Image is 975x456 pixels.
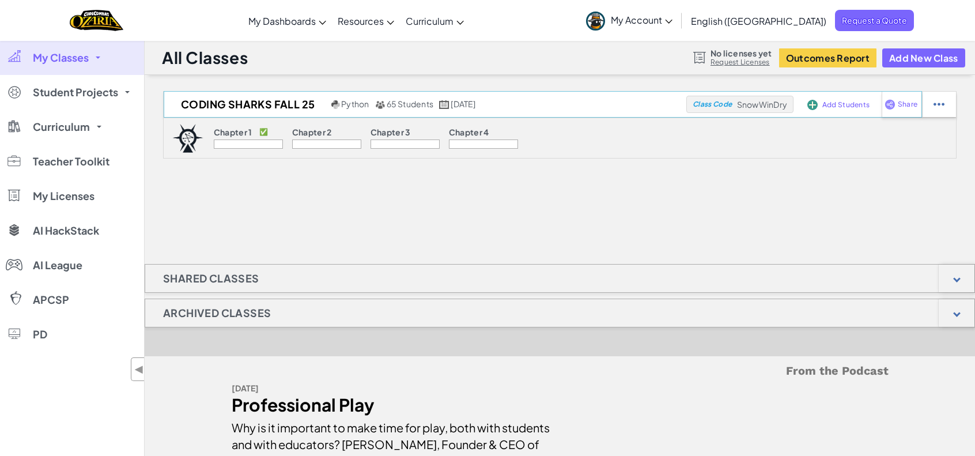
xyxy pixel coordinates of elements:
[248,15,316,27] span: My Dashboards
[33,225,99,236] span: AI HackStack
[232,362,889,380] h5: From the Podcast
[164,96,328,113] h2: Coding Sharks Fall 25
[685,5,832,36] a: English ([GEOGRAPHIC_DATA])
[898,101,917,108] span: Share
[711,48,772,58] span: No licenses yet
[162,47,248,69] h1: All Classes
[33,156,109,167] span: Teacher Toolkit
[400,5,470,36] a: Curriculum
[807,100,818,110] img: IconAddStudents.svg
[70,9,123,32] a: Ozaria by CodeCombat logo
[693,101,732,108] span: Class Code
[134,361,144,378] span: ◀
[586,12,605,31] img: avatar
[164,96,686,113] a: Coding Sharks Fall 25 Python 65 Students [DATE]
[406,15,454,27] span: Curriculum
[33,260,82,270] span: AI League
[33,122,90,132] span: Curriculum
[292,127,332,137] p: Chapter 2
[172,124,203,153] img: logo
[145,299,289,327] h1: Archived Classes
[259,127,268,137] p: ✅
[371,127,411,137] p: Chapter 3
[341,99,369,109] span: Python
[332,5,400,36] a: Resources
[449,127,489,137] p: Chapter 4
[375,100,386,109] img: MultipleUsers.png
[232,397,551,413] div: Professional Play
[934,99,944,110] img: IconStudentEllipsis.svg
[882,48,965,67] button: Add New Class
[387,99,434,109] span: 65 Students
[691,15,826,27] span: English ([GEOGRAPHIC_DATA])
[611,14,672,26] span: My Account
[439,100,449,109] img: calendar.svg
[451,99,475,109] span: [DATE]
[711,58,772,67] a: Request Licenses
[580,2,678,39] a: My Account
[70,9,123,32] img: Home
[338,15,384,27] span: Resources
[33,87,118,97] span: Student Projects
[835,10,914,31] a: Request a Quote
[885,99,895,110] img: IconShare_Purple.svg
[33,52,89,63] span: My Classes
[243,5,332,36] a: My Dashboards
[331,100,340,109] img: python.png
[145,264,277,293] h1: Shared Classes
[822,101,870,108] span: Add Students
[214,127,252,137] p: Chapter 1
[232,380,551,397] div: [DATE]
[33,191,95,201] span: My Licenses
[779,48,876,67] button: Outcomes Report
[737,99,788,110] span: SnowWinDry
